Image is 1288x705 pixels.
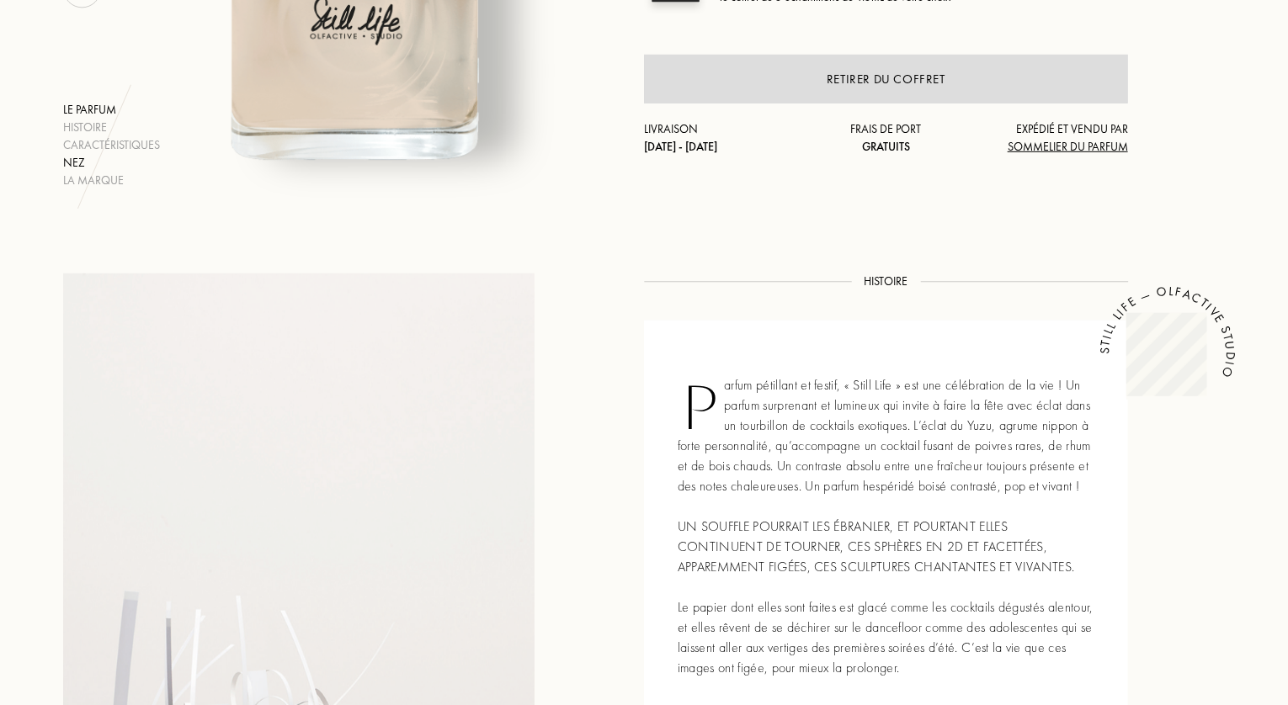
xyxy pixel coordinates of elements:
[862,139,910,154] span: Gratuits
[63,136,160,154] div: Caractéristiques
[63,119,160,136] div: Histoire
[966,120,1128,156] div: Expédié et vendu par
[63,172,160,189] div: La marque
[644,139,717,154] span: [DATE] - [DATE]
[63,101,160,119] div: Le parfum
[827,70,945,89] div: Retirer du coffret
[1008,139,1128,154] span: Sommelier du Parfum
[806,120,967,156] div: Frais de port
[644,120,806,156] div: Livraison
[63,154,160,172] div: Nez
